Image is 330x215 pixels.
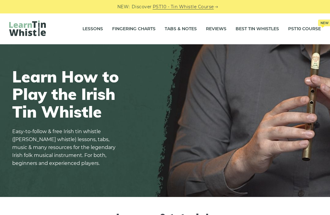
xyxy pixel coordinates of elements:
[288,21,321,37] a: PST10 CourseNew
[12,128,119,167] p: Easy-to-follow & free Irish tin whistle ([PERSON_NAME] whistle) lessons, tabs, music & many resou...
[112,21,156,37] a: Fingering Charts
[236,21,279,37] a: Best Tin Whistles
[165,21,197,37] a: Tabs & Notes
[12,68,119,120] h1: Learn How to Play the Irish Tin Whistle
[82,21,103,37] a: Lessons
[9,20,46,36] img: LearnTinWhistle.com
[206,21,226,37] a: Reviews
